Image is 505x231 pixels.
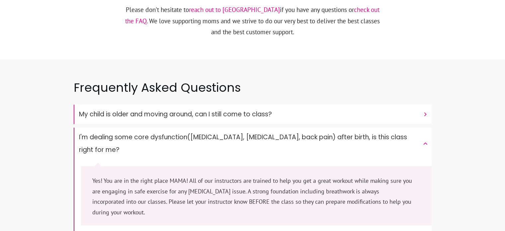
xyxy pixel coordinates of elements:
[74,79,432,104] h2: Frequently Asked Questions
[79,110,272,119] font: My child is older and moving around, can I still come to class?
[125,6,379,25] a: check out the FAQ
[123,4,382,46] p: Please don't hesitate to if you have any questions or . We love supporting moms and we strive to ...
[189,6,280,14] a: reach out to [GEOGRAPHIC_DATA]
[92,177,412,216] font: Yes! You are in the right place MAMA! All of our instructors are trained to help you get a great ...
[79,133,407,154] font: I'm dealing some core dysfunction([MEDICAL_DATA], [MEDICAL_DATA], back pain) after birth, is this...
